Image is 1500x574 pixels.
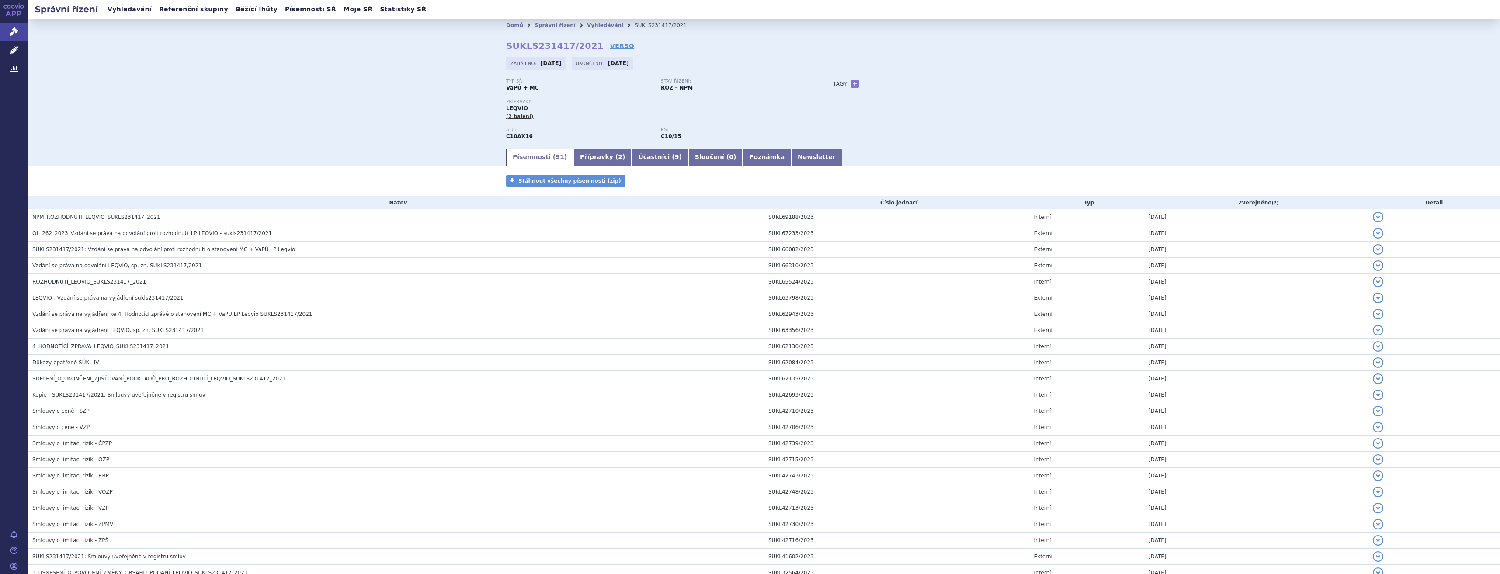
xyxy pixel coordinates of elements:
span: Interní [1034,214,1051,220]
span: Interní [1034,392,1051,398]
span: 4_HODNOTÍCÍ_ZPRÁVA_LEQVIO_SUKLS231417_2021 [32,343,169,349]
span: Interní [1034,343,1051,349]
td: [DATE] [1144,339,1368,355]
td: [DATE] [1144,516,1368,533]
a: Písemnosti SŘ [282,3,339,15]
a: Sloučení (0) [688,149,743,166]
h3: Tagy [833,79,847,89]
a: Stáhnout všechny písemnosti (zip) [506,175,625,187]
td: [DATE] [1144,484,1368,500]
td: SUKL62084/2023 [764,355,1029,371]
span: Interní [1034,537,1051,543]
td: SUKL42706/2023 [764,419,1029,436]
a: Referenční skupiny [156,3,231,15]
strong: [DATE] [608,60,629,66]
td: [DATE] [1144,436,1368,452]
span: Interní [1034,489,1051,495]
td: SUKL42713/2023 [764,500,1029,516]
span: Interní [1034,408,1051,414]
a: Newsletter [791,149,842,166]
span: Kopie - SUKLS231417/2021: Smlouvy uveřejněné v registru smluv [32,392,205,398]
button: detail [1373,487,1383,497]
span: 2 [618,153,622,160]
span: LEQVIO [506,105,528,111]
span: Smlouvy o limitaci rizik - ČPZP [32,440,112,446]
strong: inklisiran [661,133,681,139]
span: Smlouvy o limitaci rizik - VOZP [32,489,113,495]
a: Běžící lhůty [233,3,280,15]
strong: INKLISIRAN [506,133,533,139]
span: Externí [1034,230,1052,236]
td: [DATE] [1144,452,1368,468]
button: detail [1373,309,1383,319]
span: Interní [1034,456,1051,463]
th: Číslo jednací [764,196,1029,209]
p: RS: [661,127,807,132]
a: Písemnosti (91) [506,149,573,166]
span: 0 [729,153,733,160]
button: detail [1373,244,1383,255]
button: detail [1373,454,1383,465]
span: Externí [1034,327,1052,333]
span: Smlouvy o limitaci rizik - OZP [32,456,109,463]
span: Interní [1034,376,1051,382]
a: + [851,80,859,88]
p: ATC: [506,127,652,132]
a: Moje SŘ [341,3,375,15]
span: Zahájeno: [510,60,538,67]
td: [DATE] [1144,322,1368,339]
td: SUKL67233/2023 [764,225,1029,242]
span: SDĚLENÍ_O_UKONČENÍ_ZJIŠŤOVÁNÍ_PODKLADŮ_PRO_ROZHODNUTÍ_LEQVIO_SUKLS231417_2021 [32,376,285,382]
button: detail [1373,551,1383,562]
td: SUKL63356/2023 [764,322,1029,339]
span: 9 [675,153,679,160]
span: Smlouvy o limitaci rizik - ZPMV [32,521,113,527]
th: Typ [1029,196,1144,209]
th: Název [28,196,764,209]
span: OL_262_2023_Vzdání se práva na odvolání proti rozhodnutí_LP LEQVIO - sukls231417/2021 [32,230,272,236]
span: SUKLS231417/2021: Vzdání se práva na odvolání proti rozhodnutí o stanovení MC + VaPÚ LP Leqvio [32,246,295,252]
span: Smlouvy o limitaci rizik - RBP [32,473,109,479]
li: SUKLS231417/2021 [635,19,698,32]
button: detail [1373,325,1383,335]
td: [DATE] [1144,549,1368,565]
td: SUKL42743/2023 [764,468,1029,484]
span: Vzdání se práva na odvolání LEQVIO, sp. zn. SUKLS231417/2021 [32,263,202,269]
button: detail [1373,373,1383,384]
a: Vyhledávání [105,3,154,15]
td: SUKL62130/2023 [764,339,1029,355]
span: Interní [1034,473,1051,479]
span: Smlouvy o ceně - SZP [32,408,90,414]
td: SUKL66082/2023 [764,242,1029,258]
th: Zveřejněno [1144,196,1368,209]
strong: [DATE] [541,60,562,66]
td: SUKL42710/2023 [764,403,1029,419]
td: SUKL42715/2023 [764,452,1029,468]
td: [DATE] [1144,403,1368,419]
td: [DATE] [1144,290,1368,306]
td: SUKL65524/2023 [764,274,1029,290]
a: Domů [506,22,523,28]
td: SUKL42693/2023 [764,387,1029,403]
button: detail [1373,212,1383,222]
span: Interní [1034,505,1051,511]
span: Stáhnout všechny písemnosti (zip) [518,178,621,184]
a: Statistiky SŘ [377,3,429,15]
td: SUKL62135/2023 [764,371,1029,387]
button: detail [1373,519,1383,529]
button: detail [1373,422,1383,432]
span: (2 balení) [506,114,534,119]
span: Ukončeno: [576,60,606,67]
span: LEQVIO - Vzdání se práva na vyjádření sukls231417/2021 [32,295,184,301]
th: Detail [1368,196,1500,209]
span: Interní [1034,521,1051,527]
p: Stav řízení: [661,79,807,84]
td: [DATE] [1144,306,1368,322]
abbr: (?) [1271,200,1278,206]
strong: SUKLS231417/2021 [506,41,604,51]
span: Externí [1034,246,1052,252]
button: detail [1373,277,1383,287]
button: detail [1373,503,1383,513]
span: Externí [1034,263,1052,269]
button: detail [1373,438,1383,449]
